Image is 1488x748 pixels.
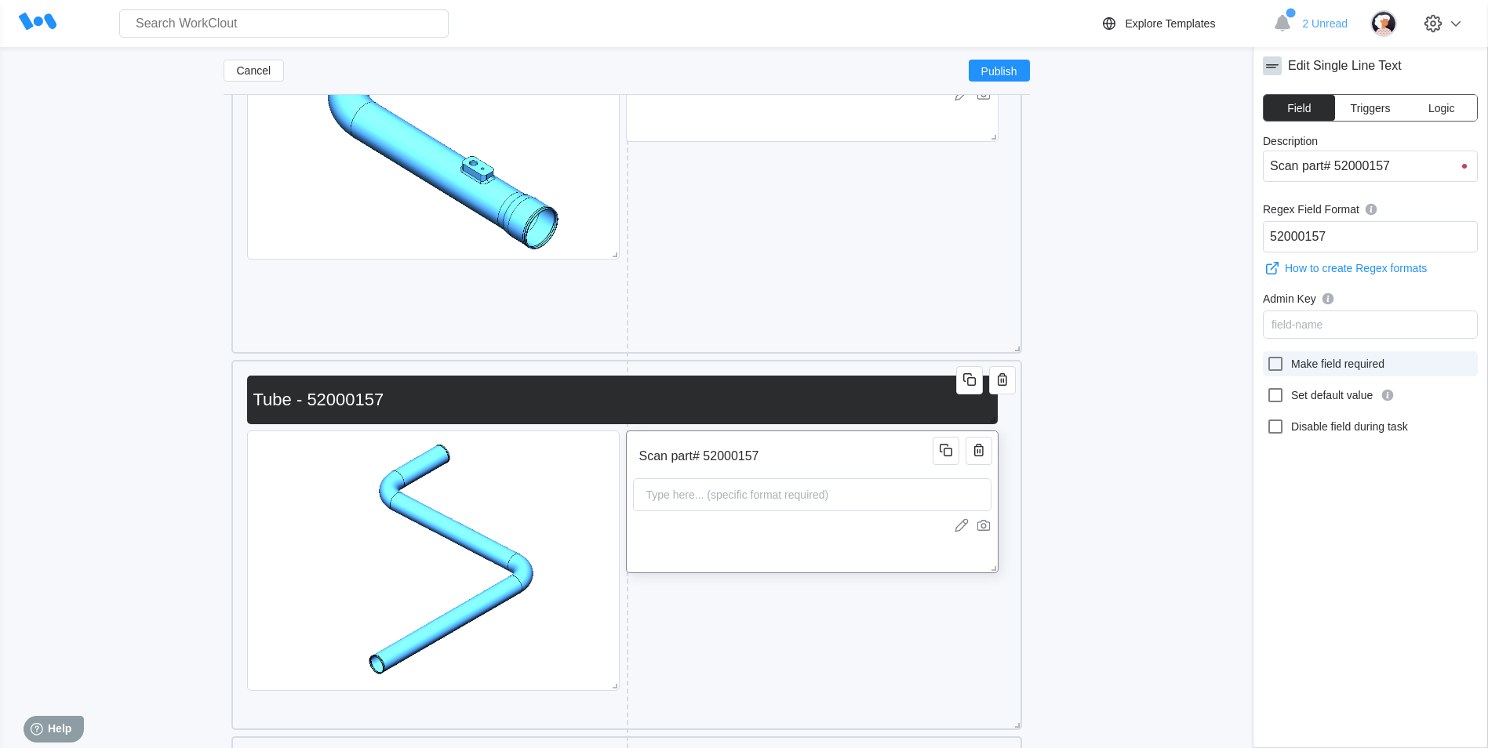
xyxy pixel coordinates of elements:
input: e.g. [0-9] [1263,221,1478,252]
span: Cancel [237,65,271,76]
span: Field [1287,103,1311,114]
button: Triggers [1335,95,1406,121]
div: field-name [1272,318,1322,331]
button: Publish [969,60,1030,82]
button: Logic [1406,95,1477,121]
a: How to create Regex formats [1263,259,1478,278]
a: Explore Templates [1100,14,1265,33]
div: Type here... (specific format required) [640,479,835,510]
label: Disable field during task [1263,414,1478,439]
button: Cancel [224,60,285,82]
label: Regex Field Format [1263,201,1478,221]
label: Description [1263,135,1478,151]
input: Search WorkClout [119,9,449,38]
label: Set default value [1263,383,1478,408]
button: Field [1264,95,1335,121]
img: image18.jpg [311,431,555,690]
input: Field description [633,441,938,472]
img: user-4.png [1370,10,1397,37]
input: Enter a field description [1263,151,1478,182]
div: Explore Templates [1125,17,1215,30]
span: Logic [1428,103,1454,114]
label: Admin Key [1263,290,1478,310]
label: Make field required [1263,351,1478,376]
input: Untitled section [247,384,991,416]
div: Edit Single Line Text [1288,59,1402,73]
div: How to create Regex formats [1285,262,1427,274]
span: 2 Unread [1302,17,1348,30]
span: Triggers [1351,103,1391,114]
span: Publish [981,66,1017,75]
